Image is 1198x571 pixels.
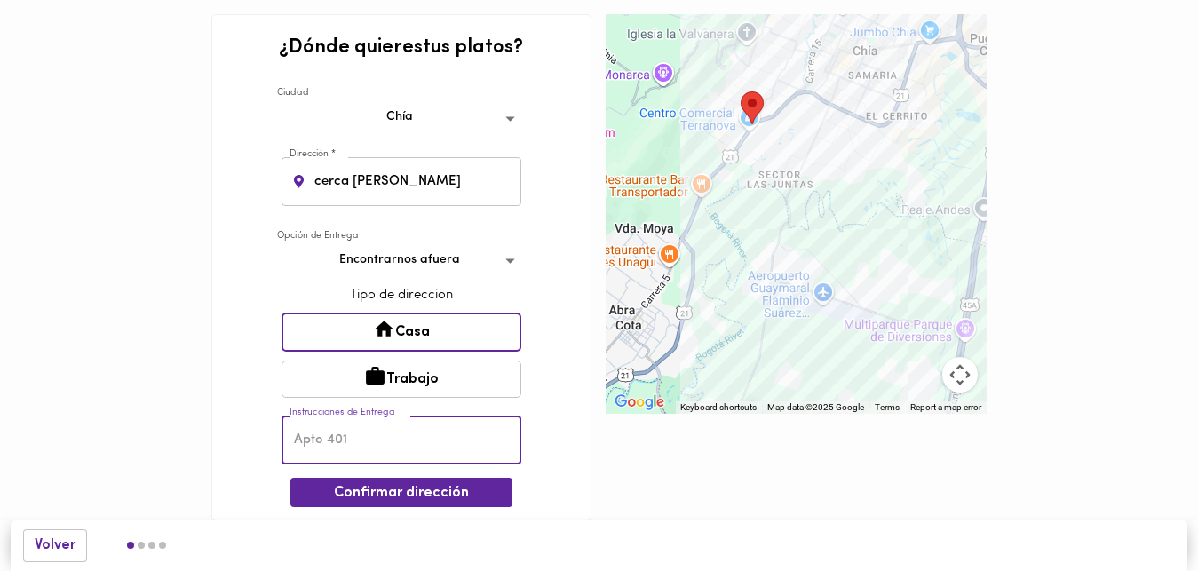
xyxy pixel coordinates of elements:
a: Open this area in Google Maps (opens a new window) [610,391,669,414]
button: Confirmar dirección [290,478,512,507]
div: Tu dirección [741,91,764,124]
a: Terms [875,402,900,412]
div: Encontrarnos afuera [282,247,521,274]
label: Opción de Entrega [277,229,359,242]
button: Keyboard shortcuts [680,401,757,414]
button: Trabajo [282,361,521,398]
h2: ¿Dónde quieres tus platos ? [279,37,523,59]
input: Apto 401 [282,416,521,464]
input: Calle 92 # 16-11 [311,157,521,206]
iframe: Messagebird Livechat Widget [1095,468,1180,553]
span: Volver [35,537,75,554]
span: Confirmar dirección [305,485,498,502]
label: Ciudad [277,87,308,100]
img: Google [610,391,669,414]
div: Chía [282,104,521,131]
a: Report a map error [910,402,981,412]
button: Map camera controls [942,357,978,393]
span: Map data ©2025 Google [767,402,864,412]
button: Casa [282,313,521,352]
p: Tipo de direccion [282,286,521,305]
button: Volver [23,529,87,562]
